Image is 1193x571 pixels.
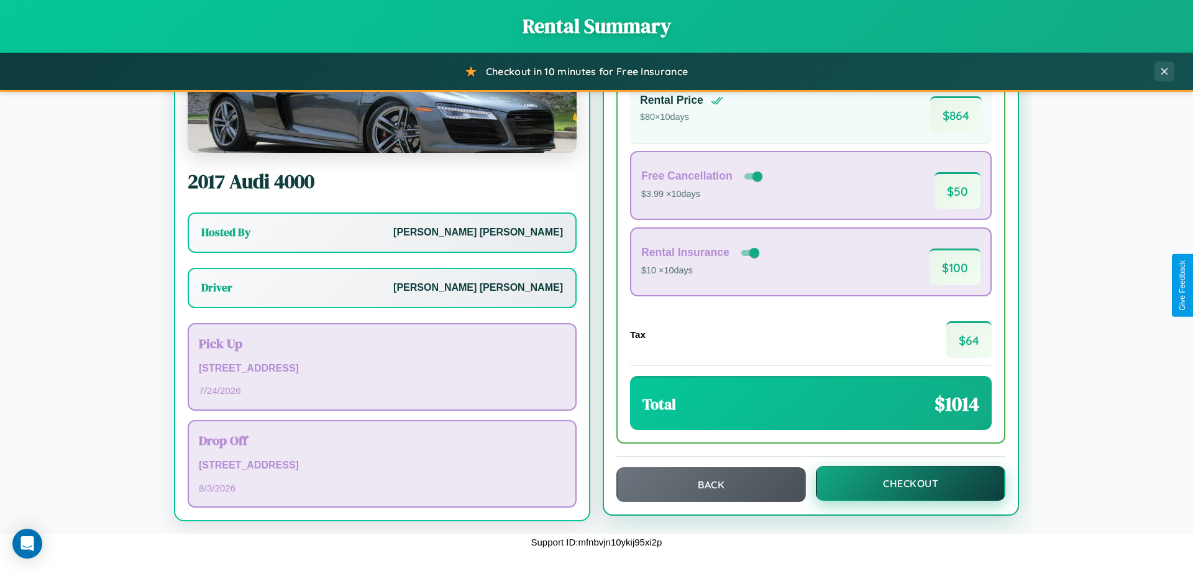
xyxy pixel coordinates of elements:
[640,94,703,107] h4: Rental Price
[930,249,980,285] span: $ 100
[531,534,662,550] p: Support ID: mfnbvjn10ykij95xi2p
[486,65,688,78] span: Checkout in 10 minutes for Free Insurance
[946,321,992,358] span: $ 64
[12,12,1181,40] h1: Rental Summary
[641,246,729,259] h4: Rental Insurance
[641,263,762,279] p: $10 × 10 days
[12,529,42,559] div: Open Intercom Messenger
[199,382,565,399] p: 7 / 24 / 2026
[199,431,565,449] h3: Drop Off
[199,360,565,378] p: [STREET_ADDRESS]
[199,480,565,496] p: 8 / 3 / 2026
[640,109,723,126] p: $ 80 × 10 days
[935,390,979,418] span: $ 1014
[935,172,980,209] span: $ 50
[393,224,563,242] p: [PERSON_NAME] [PERSON_NAME]
[201,225,250,240] h3: Hosted By
[642,394,676,414] h3: Total
[930,96,982,133] span: $ 864
[630,329,646,340] h4: Tax
[641,186,765,203] p: $3.99 × 10 days
[201,280,232,295] h3: Driver
[616,467,806,502] button: Back
[188,168,577,195] h2: 2017 Audi 4000
[816,466,1005,501] button: Checkout
[199,334,565,352] h3: Pick Up
[641,170,733,183] h4: Free Cancellation
[199,457,565,475] p: [STREET_ADDRESS]
[393,279,563,297] p: [PERSON_NAME] [PERSON_NAME]
[1178,260,1187,311] div: Give Feedback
